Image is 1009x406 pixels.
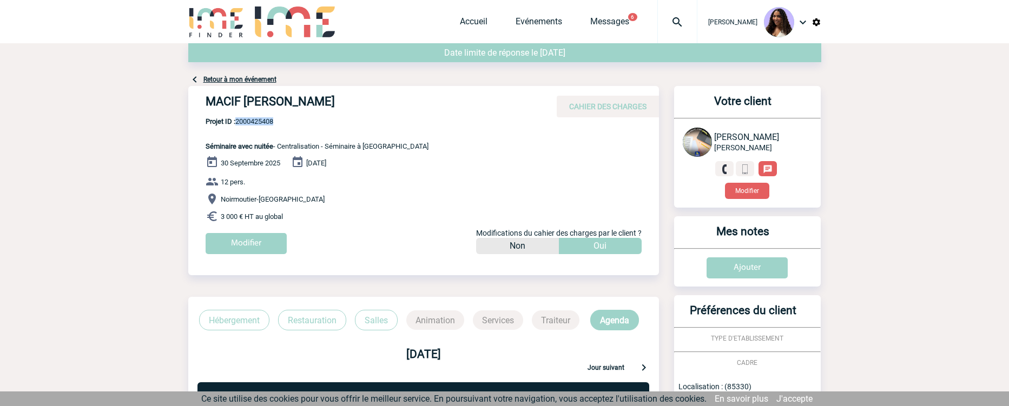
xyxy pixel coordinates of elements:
[406,348,441,361] b: [DATE]
[740,164,750,174] img: portable.png
[588,364,624,374] p: Jour suivant
[206,233,287,254] input: Modifier
[678,225,808,248] h3: Mes notes
[532,310,579,330] p: Traiteur
[203,76,276,83] a: Retour à mon événement
[221,159,280,167] span: 30 Septembre 2025
[637,361,650,374] img: keyboard-arrow-right-24-px.png
[221,212,283,221] span: 3 000 € HT au global
[678,304,808,327] h3: Préférences du client
[763,164,773,174] img: chat-24-px-w.png
[590,16,629,31] a: Messages
[516,16,562,31] a: Evénements
[776,394,813,404] a: J'accepte
[199,310,269,330] p: Hébergement
[510,238,525,254] p: Non
[725,183,769,199] button: Modifier
[355,310,398,330] p: Salles
[708,18,757,26] span: [PERSON_NAME]
[473,310,523,330] p: Services
[206,117,235,125] b: Projet ID :
[406,310,464,330] p: Animation
[590,310,639,330] p: Agenda
[201,394,707,404] span: Ce site utilise des cookies pour vous offrir le meilleur service. En poursuivant votre navigation...
[720,164,729,174] img: fixe.png
[188,6,245,37] img: IME-Finder
[444,48,565,58] span: Date limite de réponse le [DATE]
[278,310,346,330] p: Restauration
[197,382,649,402] p: Petit-déjeuner
[593,238,606,254] p: Oui
[678,95,808,118] h3: Votre client
[715,394,768,404] a: En savoir plus
[714,143,772,152] span: [PERSON_NAME]
[206,117,428,125] span: 2000425408
[714,132,779,142] span: [PERSON_NAME]
[306,159,326,167] span: [DATE]
[707,257,788,278] input: Ajouter
[737,359,757,367] span: CADRE
[569,102,647,111] span: CAHIER DES CHARGES
[221,178,245,186] span: 12 pers.
[711,335,783,342] span: TYPE D'ETABLISSEMENT
[628,13,637,21] button: 6
[476,229,642,237] span: Modifications du cahier des charges par le client ?
[764,7,794,37] img: 131234-0.jpg
[206,95,530,113] h4: MACIF [PERSON_NAME]
[683,128,712,157] img: 127351-0.png
[460,16,487,31] a: Accueil
[206,142,428,150] span: - Centralisation - Séminaire à [GEOGRAPHIC_DATA]
[221,195,325,203] span: Noirmoutier-[GEOGRAPHIC_DATA]
[206,142,273,150] span: Séminaire avec nuitée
